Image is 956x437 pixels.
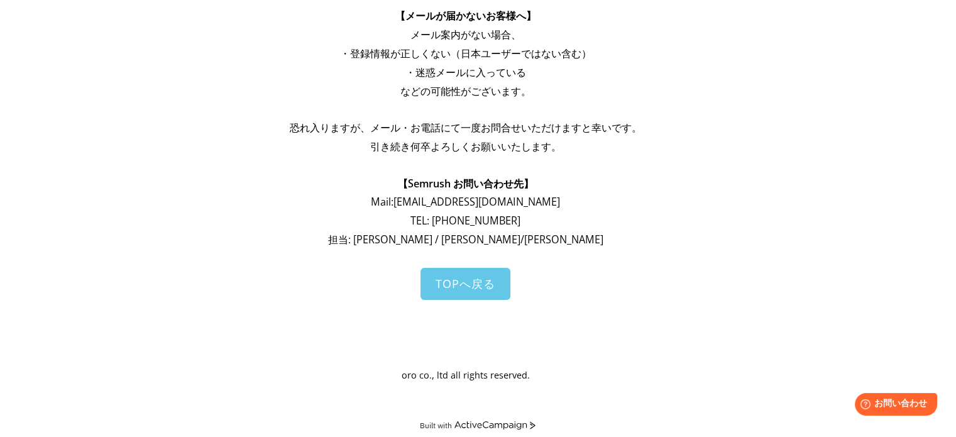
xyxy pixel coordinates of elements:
[370,140,561,153] span: 引き続き何卒よろしくお願いいたします。
[420,421,452,430] div: Built with
[400,84,531,98] span: などの可能性がございます。
[290,121,642,135] span: 恐れ入りますが、メール・お電話にて一度お問合せいただけますと幸いです。
[436,276,495,291] span: TOPへ戻る
[420,268,510,300] a: TOPへ戻る
[328,233,603,246] span: 担当: [PERSON_NAME] / [PERSON_NAME]/[PERSON_NAME]
[340,47,591,60] span: ・登録情報が正しくない（日本ユーザーではない含む）
[402,369,530,381] span: oro co., ltd all rights reserved.
[398,177,534,191] span: 【Semrush お問い合わせ先】
[395,9,536,23] span: 【メールが届かないお客様へ】
[371,195,560,209] span: Mail: [EMAIL_ADDRESS][DOMAIN_NAME]
[405,65,526,79] span: ・迷惑メールに入っている
[410,214,520,228] span: TEL: [PHONE_NUMBER]
[410,28,521,41] span: メール案内がない場合、
[844,388,942,423] iframe: Help widget launcher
